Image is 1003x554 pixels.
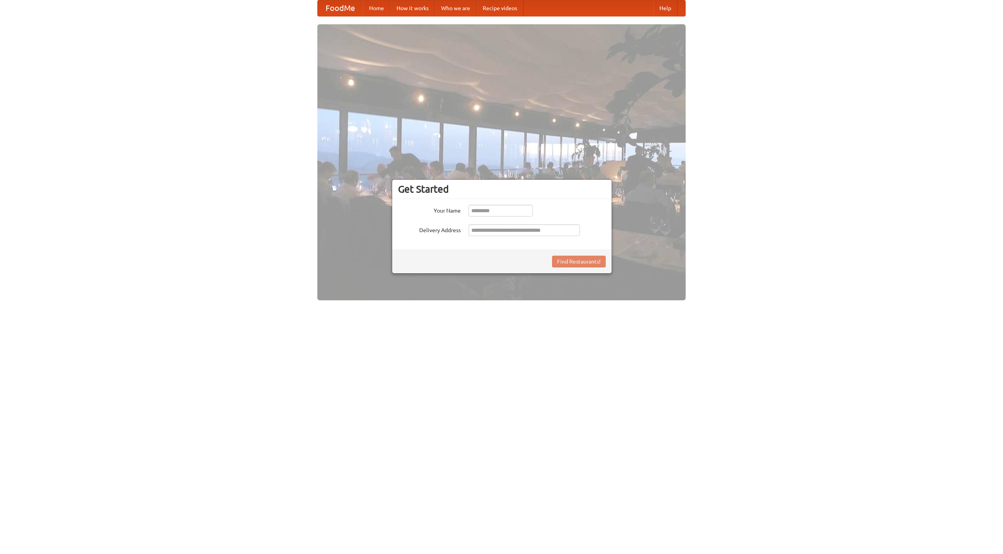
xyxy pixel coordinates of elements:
h3: Get Started [398,183,606,195]
a: How it works [390,0,435,16]
button: Find Restaurants! [552,256,606,267]
label: Delivery Address [398,224,461,234]
a: FoodMe [318,0,363,16]
a: Recipe videos [476,0,523,16]
a: Home [363,0,390,16]
a: Who we are [435,0,476,16]
label: Your Name [398,205,461,215]
a: Help [653,0,677,16]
